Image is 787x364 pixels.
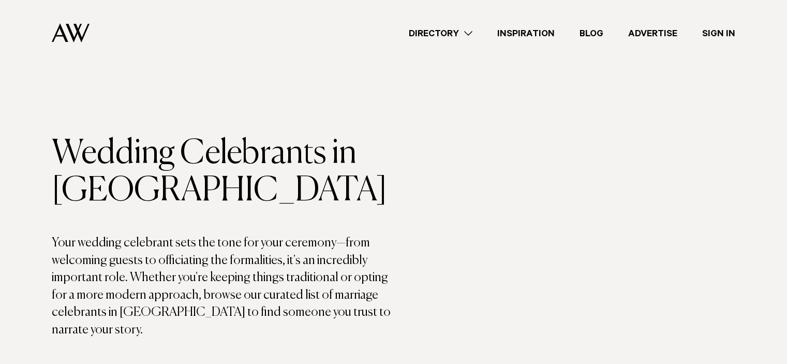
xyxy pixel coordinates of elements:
p: Your wedding celebrant sets the tone for your ceremony—from welcoming guests to officiating the f... [52,235,394,339]
a: Directory [396,26,485,40]
a: Sign In [690,26,748,40]
a: Advertise [616,26,690,40]
img: Auckland Weddings Logo [52,23,90,42]
a: Blog [567,26,616,40]
a: Inspiration [485,26,567,40]
h1: Wedding Celebrants in [GEOGRAPHIC_DATA] [52,135,394,210]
